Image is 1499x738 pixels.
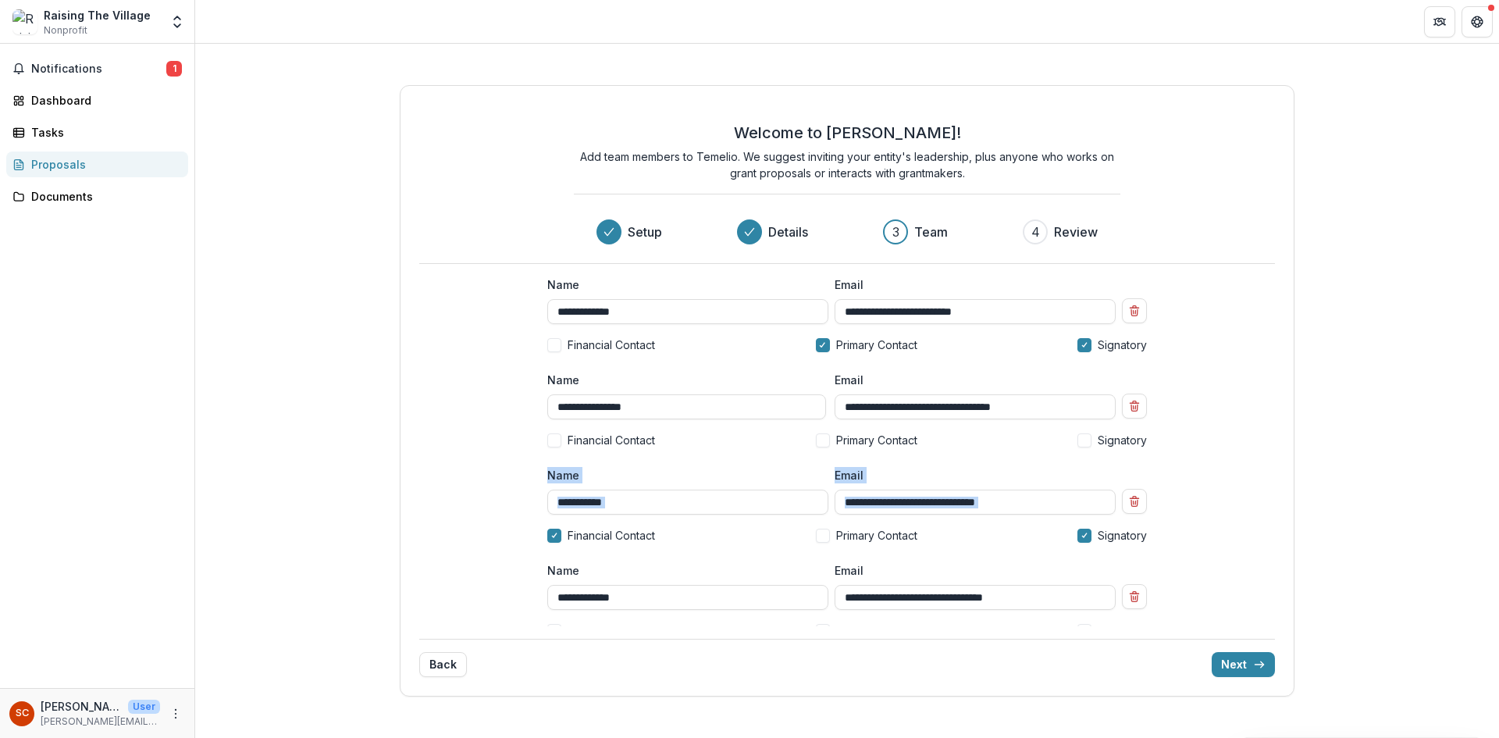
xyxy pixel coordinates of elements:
[836,527,917,544] span: Primary Contact
[835,276,1106,293] label: Email
[574,148,1120,181] p: Add team members to Temelio. We suggest inviting your entity's leadership, plus anyone who works ...
[419,652,467,677] button: Back
[628,223,662,241] h3: Setup
[1098,337,1147,353] span: Signatory
[6,119,188,145] a: Tasks
[835,467,1106,483] label: Email
[1122,584,1147,609] button: Remove team member
[768,223,808,241] h3: Details
[1212,652,1275,677] button: Next
[1424,6,1455,37] button: Partners
[166,6,188,37] button: Open entity switcher
[31,62,166,76] span: Notifications
[44,7,151,23] div: Raising The Village
[31,156,176,173] div: Proposals
[1122,298,1147,323] button: Remove team member
[1054,223,1098,241] h3: Review
[6,152,188,177] a: Proposals
[1098,527,1147,544] span: Signatory
[914,223,948,241] h3: Team
[31,124,176,141] div: Tasks
[1122,394,1147,419] button: Remove team member
[1031,223,1040,241] div: 4
[547,276,819,293] label: Name
[166,61,182,77] span: 1
[12,9,37,34] img: Raising The Village
[128,700,160,714] p: User
[547,372,819,388] label: Name
[734,123,961,142] h2: Welcome to [PERSON_NAME]!
[568,337,655,353] span: Financial Contact
[1098,622,1147,639] span: Signatory
[892,223,899,241] div: 3
[31,92,176,109] div: Dashboard
[596,219,1098,244] div: Progress
[1098,432,1147,448] span: Signatory
[568,432,655,448] span: Financial Contact
[41,698,122,715] p: [PERSON_NAME]
[547,562,819,579] label: Name
[31,188,176,205] div: Documents
[16,708,29,718] div: Shawn Cheung
[44,23,87,37] span: Nonprofit
[836,432,917,448] span: Primary Contact
[836,622,917,639] span: Primary Contact
[6,184,188,209] a: Documents
[1462,6,1493,37] button: Get Help
[166,704,185,723] button: More
[6,56,188,81] button: Notifications1
[568,527,655,544] span: Financial Contact
[6,87,188,113] a: Dashboard
[836,337,917,353] span: Primary Contact
[835,562,1106,579] label: Email
[568,622,655,639] span: Financial Contact
[547,467,819,483] label: Name
[41,715,160,729] p: [PERSON_NAME][EMAIL_ADDRESS][DOMAIN_NAME]
[835,372,1106,388] label: Email
[1122,489,1147,514] button: Remove team member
